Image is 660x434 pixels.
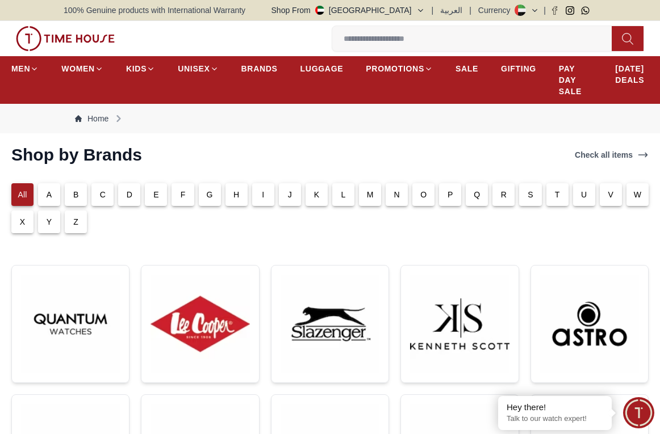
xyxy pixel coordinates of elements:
[126,63,147,74] span: KIDS
[314,189,320,200] p: K
[271,5,425,16] button: Shop From[GEOGRAPHIC_DATA]
[18,189,27,200] p: All
[262,189,264,200] p: I
[233,189,239,200] p: H
[127,189,132,200] p: D
[555,189,560,200] p: T
[281,275,379,373] img: ...
[300,58,344,79] a: LUGGAGE
[440,5,462,16] button: العربية
[100,189,106,200] p: C
[367,189,374,200] p: M
[394,189,400,200] p: N
[469,5,471,16] span: |
[540,275,639,373] img: ...
[559,58,593,102] a: PAY DAY SALE
[528,189,533,200] p: S
[241,63,278,74] span: BRANDS
[153,189,159,200] p: E
[456,63,478,74] span: SALE
[448,189,453,200] p: P
[16,26,115,51] img: ...
[507,414,603,424] p: Talk to our watch expert!
[474,189,480,200] p: Q
[341,189,346,200] p: L
[75,113,108,124] a: Home
[410,275,509,373] img: ...
[420,189,427,200] p: O
[501,58,536,79] a: GIFTING
[501,63,536,74] span: GIFTING
[615,58,649,90] a: [DATE] DEALS
[432,5,434,16] span: |
[300,63,344,74] span: LUGGAGE
[64,5,245,16] span: 100% Genuine products with International Warranty
[11,58,39,79] a: MEN
[544,5,546,16] span: |
[559,63,593,97] span: PAY DAY SALE
[615,63,649,86] span: [DATE] DEALS
[20,216,26,227] p: X
[478,5,515,16] div: Currency
[178,63,210,74] span: UNISEX
[64,104,596,133] nav: Breadcrumb
[366,58,433,79] a: PROMOTIONS
[181,189,186,200] p: F
[366,63,424,74] span: PROMOTIONS
[566,6,574,15] a: Instagram
[581,189,587,200] p: U
[456,58,478,79] a: SALE
[623,397,654,428] div: Chat Widget
[550,6,559,15] a: Facebook
[151,275,249,373] img: ...
[11,145,142,165] h2: Shop by Brands
[47,189,52,200] p: A
[126,58,155,79] a: KIDS
[634,189,641,200] p: W
[573,147,651,163] a: Check all items
[11,63,30,74] span: MEN
[73,189,79,200] p: B
[501,189,507,200] p: R
[581,6,590,15] a: Whatsapp
[207,189,213,200] p: G
[507,402,603,413] div: Hey there!
[61,63,95,74] span: WOMEN
[288,189,292,200] p: J
[241,58,278,79] a: BRANDS
[47,216,52,227] p: Y
[61,58,103,79] a: WOMEN
[608,189,614,200] p: V
[21,275,120,373] img: ...
[73,216,78,227] p: Z
[315,6,324,15] img: United Arab Emirates
[178,58,218,79] a: UNISEX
